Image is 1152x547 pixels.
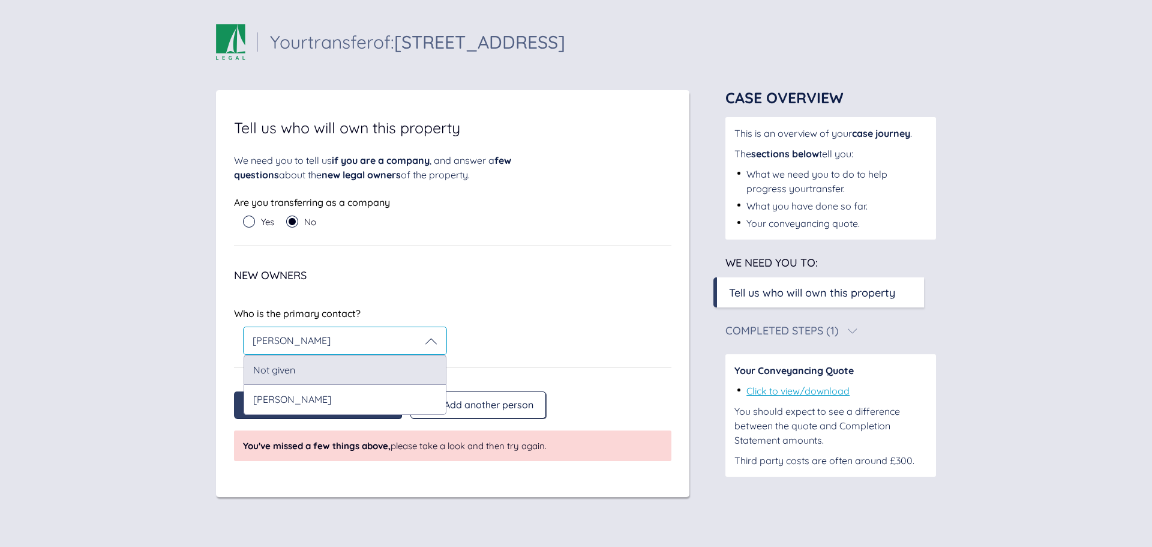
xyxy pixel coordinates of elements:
[729,285,895,301] div: Tell us who will own this property
[322,169,401,181] span: new legal owners
[725,256,818,270] span: We need you to:
[270,33,565,51] div: Your transfer of:
[244,355,446,384] div: Not given
[734,147,927,161] div: The tell you:
[734,126,927,141] div: This is an overview of your .
[725,325,839,336] div: Completed Steps (1)
[243,440,391,452] span: You've missed a few things above,
[234,196,390,208] span: Are you transferring as a company
[243,440,547,452] span: please take a look and then try again.
[751,148,819,160] span: sections below
[746,199,868,213] div: What you have done so far.
[253,334,331,346] span: [PERSON_NAME]
[304,217,316,226] span: No
[746,167,927,196] div: What we need you to do to help progress your transfer .
[734,404,927,447] div: You should expect to see a difference between the quote and Completion Statement amounts.
[746,216,860,231] div: Your conveyancing quote.
[725,88,844,107] span: Case Overview
[444,399,533,410] span: Add another person
[244,384,446,414] div: [PERSON_NAME]
[852,127,910,139] span: case journey
[734,453,927,468] div: Third party costs are often around £300.
[734,364,854,376] span: Your Conveyancing Quote
[234,153,564,182] div: We need you to tell us , and answer a about the of the property.
[394,31,565,53] span: [STREET_ADDRESS]
[234,120,460,135] span: Tell us who will own this property
[261,217,274,226] span: Yes
[234,268,307,282] span: New Owners
[332,154,430,166] span: if you are a company
[746,385,850,397] a: Click to view/download
[234,307,361,319] span: Who is the primary contact?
